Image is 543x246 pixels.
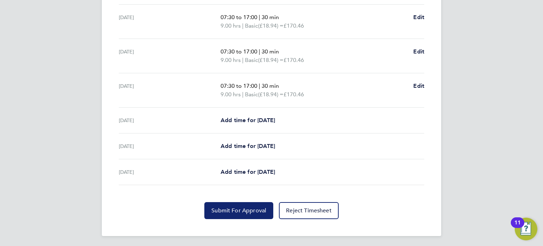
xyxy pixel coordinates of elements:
[413,82,424,90] a: Edit
[221,116,275,125] a: Add time for [DATE]
[221,57,241,63] span: 9.00 hrs
[221,168,275,175] span: Add time for [DATE]
[245,90,258,99] span: Basic
[204,202,273,219] button: Submit For Approval
[515,218,537,240] button: Open Resource Center, 11 new notifications
[514,223,521,232] div: 11
[221,14,257,21] span: 07:30 to 17:00
[413,82,424,89] span: Edit
[242,57,244,63] span: |
[259,82,260,89] span: |
[245,22,258,30] span: Basic
[242,91,244,98] span: |
[259,48,260,55] span: |
[221,48,257,55] span: 07:30 to 17:00
[262,82,279,89] span: 30 min
[258,91,284,98] span: (£18.94) =
[242,22,244,29] span: |
[119,13,221,30] div: [DATE]
[119,82,221,99] div: [DATE]
[221,82,257,89] span: 07:30 to 17:00
[119,116,221,125] div: [DATE]
[262,14,279,21] span: 30 min
[413,47,424,56] a: Edit
[413,48,424,55] span: Edit
[413,14,424,21] span: Edit
[221,142,275,150] a: Add time for [DATE]
[221,22,241,29] span: 9.00 hrs
[286,207,332,214] span: Reject Timesheet
[279,202,339,219] button: Reject Timesheet
[258,22,284,29] span: (£18.94) =
[413,13,424,22] a: Edit
[211,207,266,214] span: Submit For Approval
[221,91,241,98] span: 9.00 hrs
[259,14,260,21] span: |
[221,117,275,124] span: Add time for [DATE]
[262,48,279,55] span: 30 min
[258,57,284,63] span: (£18.94) =
[119,142,221,150] div: [DATE]
[221,168,275,176] a: Add time for [DATE]
[119,168,221,176] div: [DATE]
[221,143,275,149] span: Add time for [DATE]
[284,91,304,98] span: £170.46
[284,57,304,63] span: £170.46
[119,47,221,64] div: [DATE]
[284,22,304,29] span: £170.46
[245,56,258,64] span: Basic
